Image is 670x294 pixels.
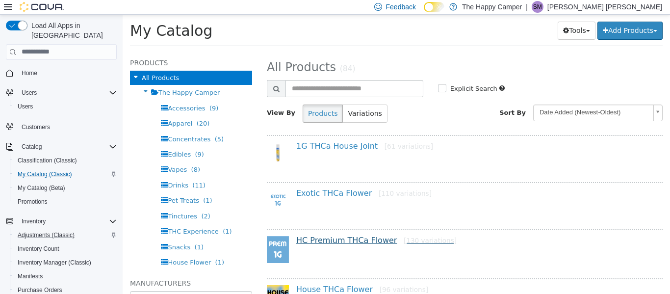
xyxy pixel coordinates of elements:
[10,195,121,209] button: Promotions
[22,123,50,131] span: Customers
[19,59,56,67] span: All Products
[18,215,50,227] button: Inventory
[7,42,129,54] h5: Products
[45,90,82,97] span: Accessories
[36,74,98,81] span: The Happy Camper
[14,155,117,166] span: Classification (Classic)
[14,196,52,208] a: Promotions
[45,105,70,112] span: Apparel
[14,270,47,282] a: Manifests
[462,1,522,13] p: The Happy Camper
[18,170,72,178] span: My Catalog (Classic)
[18,103,33,110] span: Users
[92,121,101,128] span: (5)
[7,7,90,25] span: My Catalog
[74,105,87,112] span: (20)
[10,269,121,283] button: Manifests
[18,67,41,79] a: Home
[377,94,403,102] span: Sort By
[526,1,528,13] p: |
[10,100,121,113] button: Users
[2,214,121,228] button: Inventory
[217,50,233,58] small: (84)
[45,136,68,143] span: Edibles
[256,175,309,183] small: [110 variations]
[14,257,117,268] span: Inventory Manager (Classic)
[424,2,444,12] input: Dark Mode
[45,213,96,220] span: THC Experience
[10,181,121,195] button: My Catalog (Beta)
[2,86,121,100] button: Users
[2,119,121,134] button: Customers
[411,90,527,106] span: Date Added (Newest-Oldest)
[18,184,65,192] span: My Catalog (Beta)
[386,2,416,12] span: Feedback
[2,140,121,154] button: Catalog
[174,127,310,136] a: 1G THCa House Joint[61 variations]
[72,136,81,143] span: (9)
[14,168,117,180] span: My Catalog (Classic)
[22,217,46,225] span: Inventory
[144,127,166,149] img: 150
[14,196,117,208] span: Promotions
[547,1,662,13] p: [PERSON_NAME] [PERSON_NAME]
[14,101,117,112] span: Users
[411,90,540,107] a: Date Added (Newest-Oldest)
[262,128,310,135] small: [61 variations]
[45,121,88,128] span: Concentrates
[18,87,41,99] button: Users
[475,7,540,25] button: Add Products
[18,245,59,253] span: Inventory Count
[22,69,37,77] span: Home
[10,256,121,269] button: Inventory Manager (Classic)
[27,21,117,40] span: Load All Apps in [GEOGRAPHIC_DATA]
[45,167,66,174] span: Drinks
[18,87,117,99] span: Users
[20,2,64,12] img: Cova
[144,174,166,197] img: 150
[532,1,543,13] div: Sutton Mayes
[7,263,129,274] h5: Manufacturers
[69,151,77,159] span: (8)
[45,198,75,205] span: Tinctures
[144,46,213,59] span: All Products
[93,244,102,251] span: (1)
[14,155,81,166] a: Classification (Classic)
[45,151,64,159] span: Vapes
[14,229,117,241] span: Adjustments (Classic)
[14,168,76,180] a: My Catalog (Classic)
[14,182,69,194] a: My Catalog (Beta)
[144,221,166,248] img: 150
[14,243,63,255] a: Inventory Count
[80,182,89,189] span: (1)
[18,121,54,133] a: Customers
[18,141,46,153] button: Catalog
[325,69,375,79] label: Explicit Search
[10,154,121,167] button: Classification (Classic)
[2,66,121,80] button: Home
[220,90,264,108] button: Variations
[14,182,117,194] span: My Catalog (Beta)
[180,90,220,108] button: Products
[45,244,88,251] span: House Flower
[18,141,117,153] span: Catalog
[100,213,109,220] span: (1)
[18,120,117,133] span: Customers
[144,94,173,102] span: View By
[257,271,306,279] small: [96 variations]
[14,270,117,282] span: Manifests
[22,143,42,151] span: Catalog
[10,242,121,256] button: Inventory Count
[72,229,81,236] span: (1)
[70,167,83,174] span: (11)
[174,221,334,230] a: HC Premium THCa Flower[130 variations]
[10,228,121,242] button: Adjustments (Classic)
[87,90,96,97] span: (9)
[18,157,77,164] span: Classification (Classic)
[18,67,117,79] span: Home
[281,222,334,230] small: [130 variations]
[10,167,121,181] button: My Catalog (Classic)
[18,198,48,206] span: Promotions
[78,198,87,205] span: (2)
